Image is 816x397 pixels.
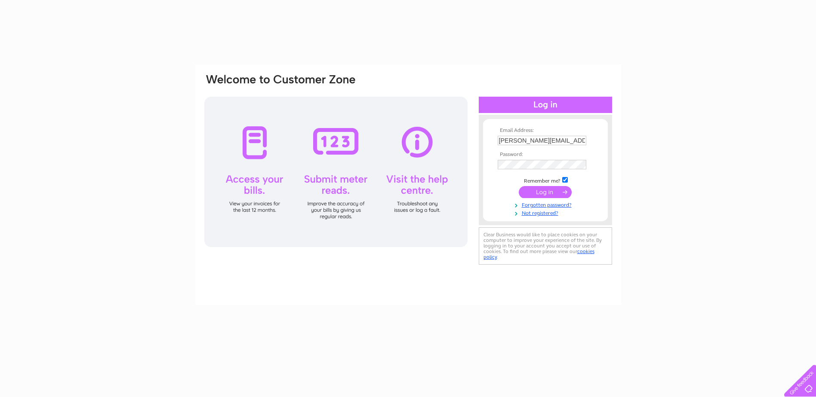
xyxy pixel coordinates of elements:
a: Forgotten password? [498,200,595,208]
a: cookies policy [483,248,594,260]
td: Remember me? [496,176,595,184]
input: Submit [519,186,572,198]
th: Password: [496,152,595,158]
a: Not registered? [498,208,595,217]
div: Clear Business would like to place cookies on your computer to improve your experience of the sit... [479,227,612,265]
th: Email Address: [496,128,595,134]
